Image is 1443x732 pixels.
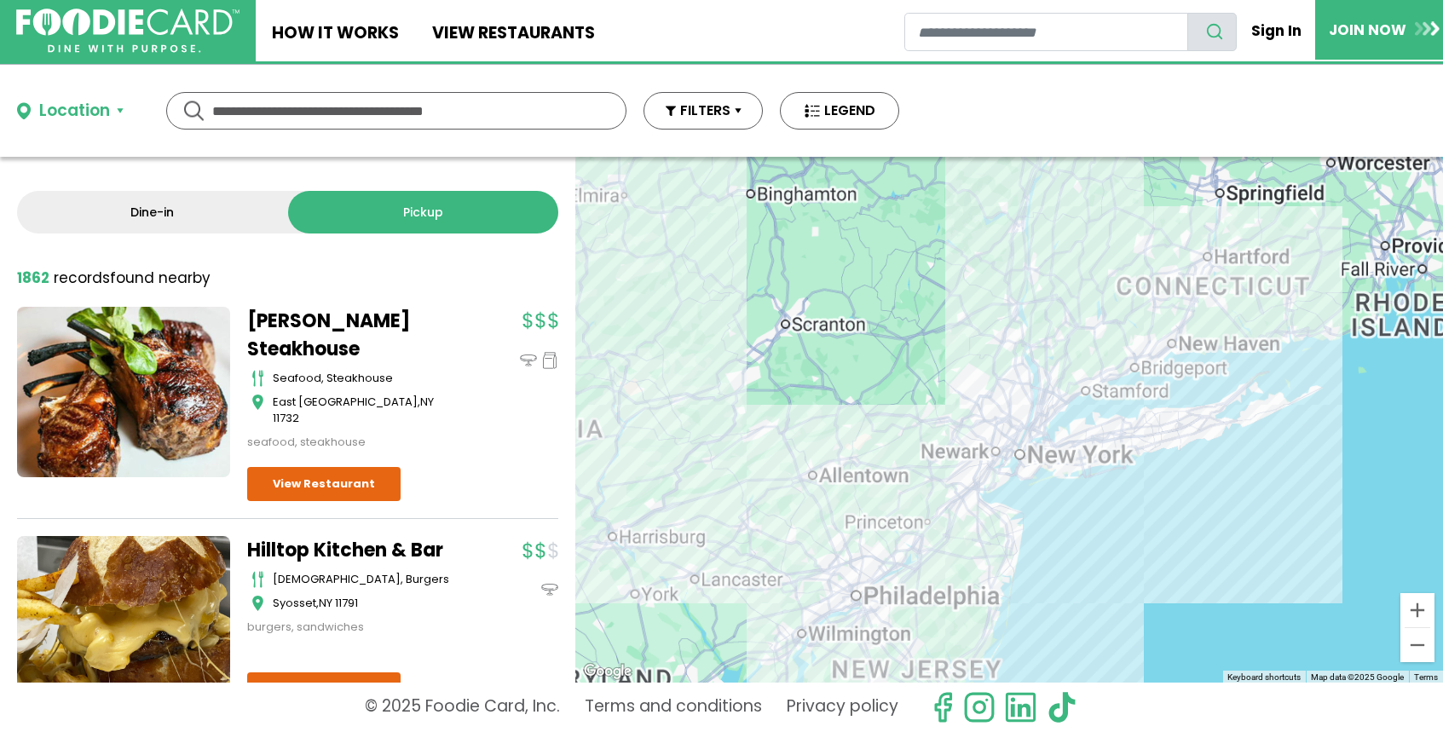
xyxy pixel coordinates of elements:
div: Location [39,99,110,124]
span: East [GEOGRAPHIC_DATA] [273,394,418,410]
span: records [54,268,110,288]
button: LEGEND [780,92,899,130]
span: Syosset [273,595,316,611]
a: Terms [1414,672,1438,682]
span: NY [319,595,332,611]
div: seafood, steakhouse [273,370,460,387]
a: Pickup [288,191,559,233]
a: View Restaurant [247,672,401,706]
input: restaurant search [904,13,1188,51]
span: NY [420,394,434,410]
img: cutlery_icon.svg [251,571,264,588]
button: Keyboard shortcuts [1227,671,1301,683]
img: pickup_icon.svg [541,352,558,369]
img: map_icon.svg [251,595,264,612]
button: search [1187,13,1237,51]
img: cutlery_icon.svg [251,370,264,387]
div: burgers, sandwiches [247,619,460,636]
div: seafood, steakhouse [247,434,460,451]
img: map_icon.svg [251,394,264,411]
div: [DEMOGRAPHIC_DATA], burgers [273,571,460,588]
div: , [273,394,460,427]
button: Location [17,99,124,124]
img: Google [580,660,636,683]
p: © 2025 Foodie Card, Inc. [365,691,560,723]
button: Zoom in [1400,593,1434,627]
img: dinein_icon.svg [520,352,537,369]
span: 11791 [335,595,358,611]
a: Terms and conditions [585,691,762,723]
a: Dine-in [17,191,288,233]
strong: 1862 [17,268,49,288]
a: Sign In [1237,12,1315,49]
img: dinein_icon.svg [541,581,558,598]
button: Zoom out [1400,628,1434,662]
svg: check us out on facebook [926,691,959,723]
button: FILTERS [644,92,763,130]
a: View Restaurant [247,467,401,501]
img: tiktok.svg [1046,691,1078,723]
a: Hilltop Kitchen & Bar [247,536,460,564]
a: Open this area in Google Maps (opens a new window) [580,660,636,683]
span: Map data ©2025 Google [1311,672,1404,682]
div: , [273,595,460,612]
a: [PERSON_NAME] Steakhouse [247,307,460,363]
div: found nearby [17,268,211,290]
span: 11732 [273,410,299,426]
img: linkedin.svg [1004,691,1036,723]
img: FoodieCard; Eat, Drink, Save, Donate [16,9,240,54]
a: Privacy policy [787,691,898,723]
